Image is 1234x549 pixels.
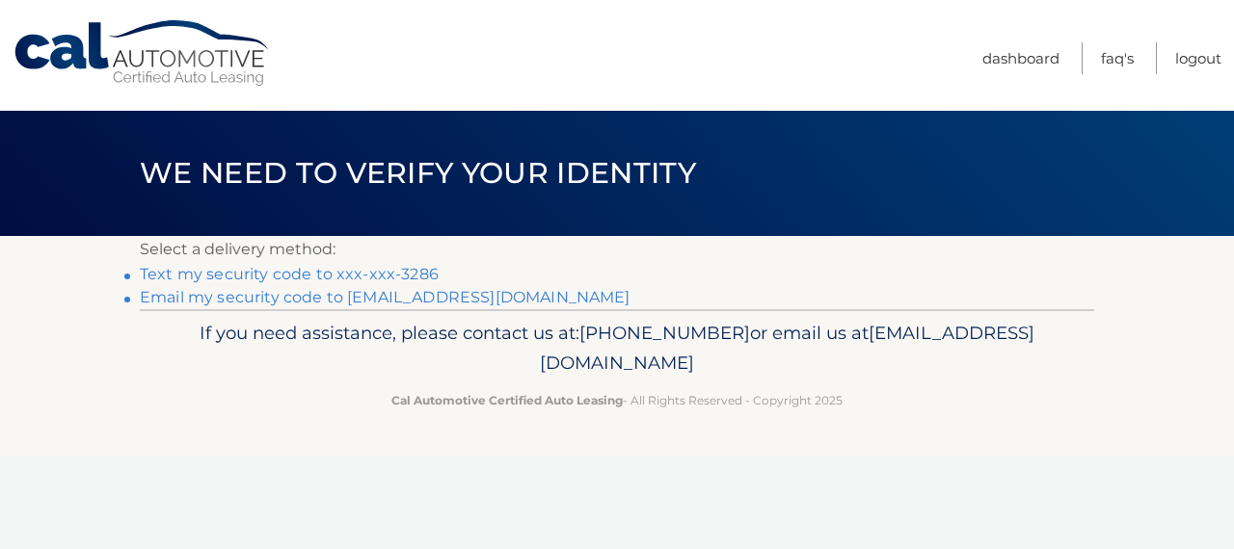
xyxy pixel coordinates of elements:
[140,265,439,283] a: Text my security code to xxx-xxx-3286
[391,393,623,407] strong: Cal Automotive Certified Auto Leasing
[1101,42,1134,74] a: FAQ's
[579,322,750,344] span: [PHONE_NUMBER]
[1175,42,1221,74] a: Logout
[152,318,1082,379] p: If you need assistance, please contact us at: or email us at
[140,236,1094,263] p: Select a delivery method:
[140,155,696,191] span: We need to verify your identity
[13,19,273,88] a: Cal Automotive
[982,42,1060,74] a: Dashboard
[140,288,630,306] a: Email my security code to [EMAIL_ADDRESS][DOMAIN_NAME]
[152,390,1082,410] p: - All Rights Reserved - Copyright 2025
